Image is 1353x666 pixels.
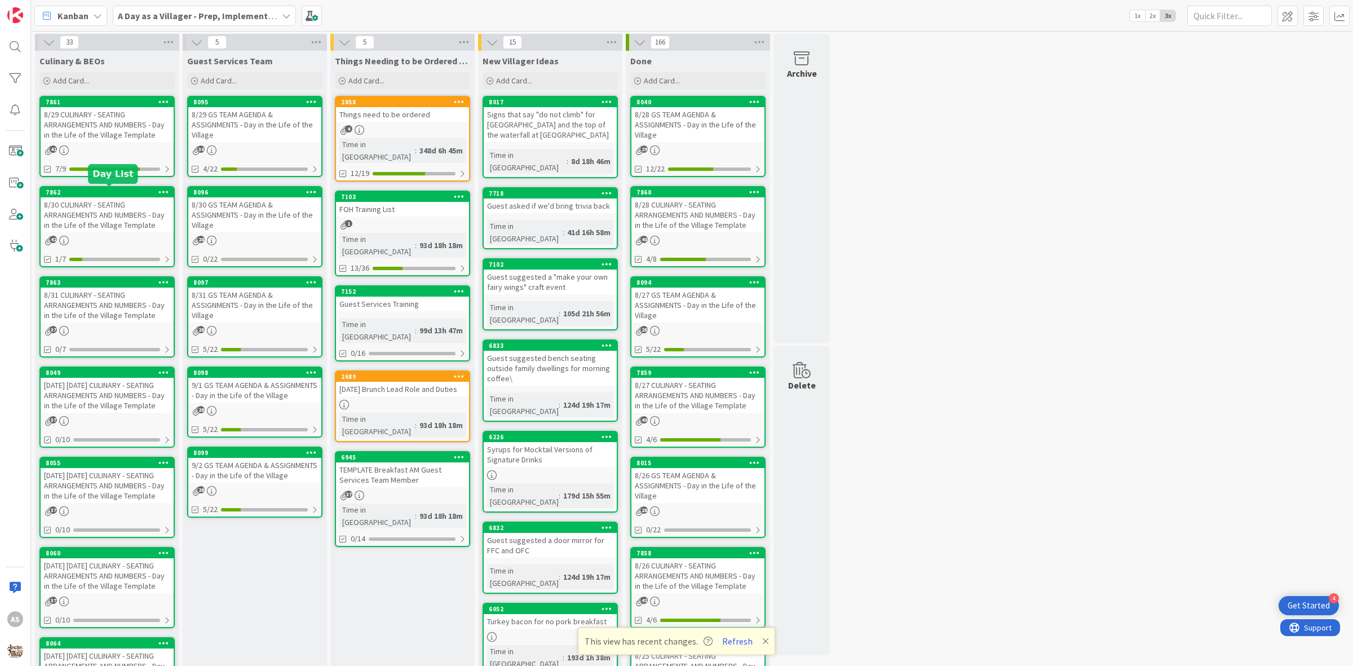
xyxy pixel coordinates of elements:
div: 8017 [484,97,617,107]
a: 7718Guest asked if we'd bring trivia backTime in [GEOGRAPHIC_DATA]:41d 16h 58m [483,187,618,249]
h5: Day List [92,169,133,179]
div: Guest suggested a "make your own fairy wings" craft event [484,270,617,294]
div: 9/1 GS TEAM AGENDA & ASSIGNMENTS - Day in the Life of the Village [188,378,321,403]
span: 4 [345,125,352,133]
div: FOH Training List [336,202,469,217]
div: 2858 [341,98,469,106]
span: 40 [640,416,648,424]
span: 4/6 [646,614,657,626]
div: 8096 [188,187,321,197]
a: 6833Guest suggested bench seating outside family dwellings for morning coffee\Time in [GEOGRAPHIC... [483,339,618,422]
div: 8055 [41,458,174,468]
div: 41d 16h 58m [564,226,613,239]
span: : [415,419,417,431]
div: 348d 6h 45m [417,144,466,157]
div: 8099 [188,448,321,458]
div: 8040 [636,98,764,106]
div: 6832 [489,524,617,532]
span: 5 [207,36,227,49]
div: Archive [787,67,817,80]
div: 7862 [41,187,174,197]
span: 30 [197,145,205,153]
div: 7863 [41,277,174,288]
div: 7859 [636,369,764,377]
span: 3x [1160,10,1175,21]
div: 80958/29 GS TEAM AGENDA & ASSIGNMENTS - Day in the Life of the Village [188,97,321,142]
a: 6832Guest suggested a door mirror for FFC and OFCTime in [GEOGRAPHIC_DATA]:124d 19h 17m [483,522,618,594]
div: 105d 21h 56m [560,307,613,320]
div: 4 [1329,593,1339,603]
div: 7102 [484,259,617,270]
div: 7152 [341,288,469,295]
div: 8/28 GS TEAM AGENDA & ASSIGNMENTS - Day in the Life of the Village [631,107,764,142]
span: 28 [197,406,205,413]
span: : [567,155,568,167]
span: : [559,489,560,502]
div: 6945 [336,452,469,462]
span: 1x [1130,10,1145,21]
span: 12/22 [646,163,665,175]
div: 8049 [41,368,174,378]
div: 8/30 GS TEAM AGENDA & ASSIGNMENTS - Day in the Life of the Village [188,197,321,232]
div: 8/31 CULINARY - SEATING ARRANGEMENTS AND NUMBERS - Day in the Life of the Village Template [41,288,174,323]
div: 8098 [188,368,321,378]
button: Refresh [718,634,757,649]
span: : [415,144,417,157]
div: Syrups for Mocktail Versions of Signature Drinks [484,442,617,467]
span: : [415,510,417,522]
span: 37 [345,491,352,498]
div: 8055[DATE] [DATE] CULINARY - SEATING ARRANGEMENTS AND NUMBERS - Day in the Life of the Village Te... [41,458,174,503]
div: 8/30 CULINARY - SEATING ARRANGEMENTS AND NUMBERS - Day in the Life of the Village Template [41,197,174,232]
b: A Day as a Villager - Prep, Implement and Execute [118,10,319,21]
span: 0/7 [55,343,66,355]
span: 5/22 [203,504,218,515]
a: 80958/29 GS TEAM AGENDA & ASSIGNMENTS - Day in the Life of the Village4/22 [187,96,322,177]
a: 8060[DATE] [DATE] CULINARY - SEATING ARRANGEMENTS AND NUMBERS - Day in the Life of the Village Te... [39,547,175,628]
div: 8096 [193,188,321,196]
div: 80968/30 GS TEAM AGENDA & ASSIGNMENTS - Day in the Life of the Village [188,187,321,232]
div: 8060[DATE] [DATE] CULINARY - SEATING ARRANGEMENTS AND NUMBERS - Day in the Life of the Village Te... [41,548,174,593]
div: 6052Turkey bacon for no pork breakfast [484,604,617,629]
span: 41 [50,145,57,153]
img: Visit kanbanzone.com [7,7,23,23]
span: Add Card... [201,76,237,86]
div: 8/27 CULINARY - SEATING ARRANGEMENTS AND NUMBERS - Day in the Life of the Village Template [631,378,764,413]
div: 8040 [631,97,764,107]
a: 80999/2 GS TEAM AGENDA & ASSIGNMENTS - Day in the Life of the Village5/22 [187,447,322,518]
div: [DATE] Brunch Lead Role and Duties [336,382,469,396]
div: Guest Services Training [336,297,469,311]
div: 93d 18h 18m [417,239,466,252]
div: 6833Guest suggested bench seating outside family dwellings for morning coffee\ [484,341,617,386]
div: 78618/29 CULINARY - SEATING ARRANGEMENTS AND NUMBERS - Day in the Life of the Village Template [41,97,174,142]
a: 80968/30 GS TEAM AGENDA & ASSIGNMENTS - Day in the Life of the Village0/22 [187,186,322,267]
a: 2858Things need to be orderedTime in [GEOGRAPHIC_DATA]:348d 6h 45m12/19 [335,96,470,182]
span: 28 [197,326,205,333]
span: 28 [640,506,648,514]
span: 5/22 [646,343,661,355]
span: 166 [651,36,670,49]
div: 7862 [46,188,174,196]
div: 2689 [336,372,469,382]
span: Add Card... [644,76,680,86]
span: 13/36 [351,262,369,274]
div: Time in [GEOGRAPHIC_DATA] [339,413,415,438]
div: 7859 [631,368,764,378]
a: 7102Guest suggested a "make your own fairy wings" craft eventTime in [GEOGRAPHIC_DATA]:105d 21h 56m [483,258,618,330]
div: [DATE] [DATE] CULINARY - SEATING ARRANGEMENTS AND NUMBERS - Day in the Life of the Village Template [41,378,174,413]
span: 37 [50,416,57,424]
span: 2x [1145,10,1160,21]
div: Guest suggested bench seating outside family dwellings for morning coffee\ [484,351,617,386]
div: 2689 [341,373,469,381]
div: 8/26 CULINARY - SEATING ARRANGEMENTS AND NUMBERS - Day in the Life of the Village Template [631,558,764,593]
div: 7860 [631,187,764,197]
div: 8/28 CULINARY - SEATING ARRANGEMENTS AND NUMBERS - Day in the Life of the Village Template [631,197,764,232]
div: 7103 [341,193,469,201]
a: 78598/27 CULINARY - SEATING ARRANGEMENTS AND NUMBERS - Day in the Life of the Village Template4/6 [630,367,766,448]
div: Guest suggested a door mirror for FFC and OFC [484,533,617,558]
div: 6833 [484,341,617,351]
div: 7718Guest asked if we'd bring trivia back [484,188,617,213]
div: 6832 [484,523,617,533]
div: 6052 [484,604,617,614]
div: 8/26 GS TEAM AGENDA & ASSIGNMENTS - Day in the Life of the Village [631,468,764,503]
span: 0/14 [351,533,365,545]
